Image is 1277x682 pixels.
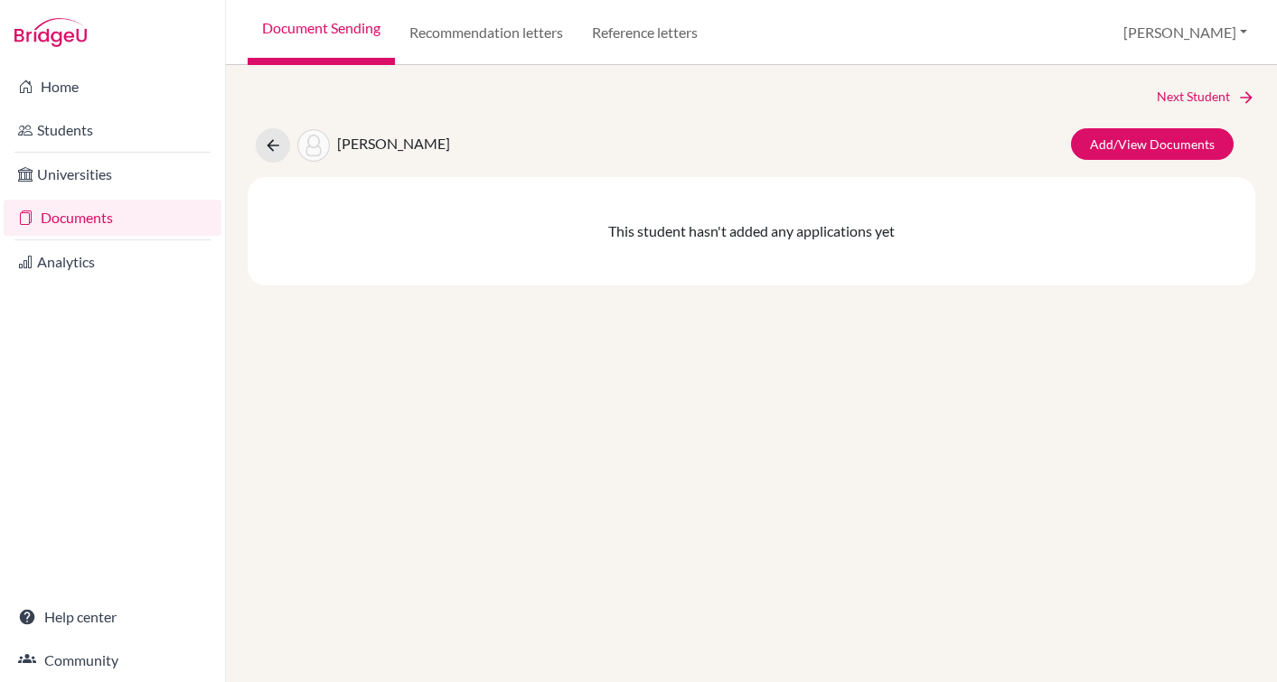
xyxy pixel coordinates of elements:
[4,200,221,236] a: Documents
[1071,128,1234,160] a: Add/View Documents
[4,69,221,105] a: Home
[4,112,221,148] a: Students
[1115,15,1255,50] button: [PERSON_NAME]
[1157,87,1255,107] a: Next Student
[4,599,221,635] a: Help center
[248,177,1255,285] div: This student hasn't added any applications yet
[4,642,221,678] a: Community
[4,156,221,192] a: Universities
[14,18,87,47] img: Bridge-U
[337,135,450,152] span: [PERSON_NAME]
[4,244,221,280] a: Analytics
